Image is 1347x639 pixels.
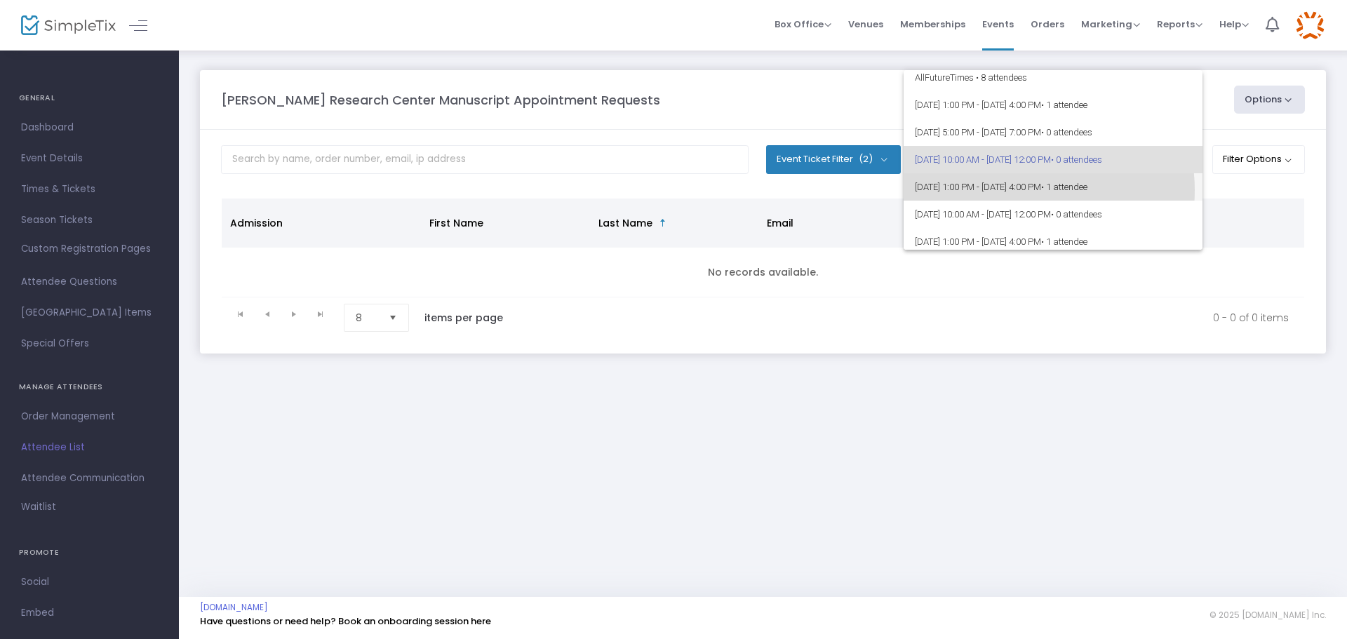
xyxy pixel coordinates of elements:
span: [DATE] 1:00 PM - [DATE] 4:00 PM [915,228,1191,255]
span: • 1 attendee [1041,236,1087,247]
span: [DATE] 5:00 PM - [DATE] 7:00 PM [915,119,1191,146]
span: • 0 attendees [1051,209,1102,220]
span: [DATE] 1:00 PM - [DATE] 4:00 PM [915,91,1191,119]
span: • 0 attendees [1051,154,1102,165]
span: • 1 attendee [1041,100,1087,110]
span: [DATE] 10:00 AM - [DATE] 12:00 PM [915,146,1191,173]
span: [DATE] 10:00 AM - [DATE] 12:00 PM [915,201,1191,228]
span: • 0 attendees [1041,127,1092,137]
span: All Future Times • 8 attendees [915,64,1191,91]
span: • 1 attendee [1041,182,1087,192]
span: [DATE] 1:00 PM - [DATE] 4:00 PM [915,173,1191,201]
